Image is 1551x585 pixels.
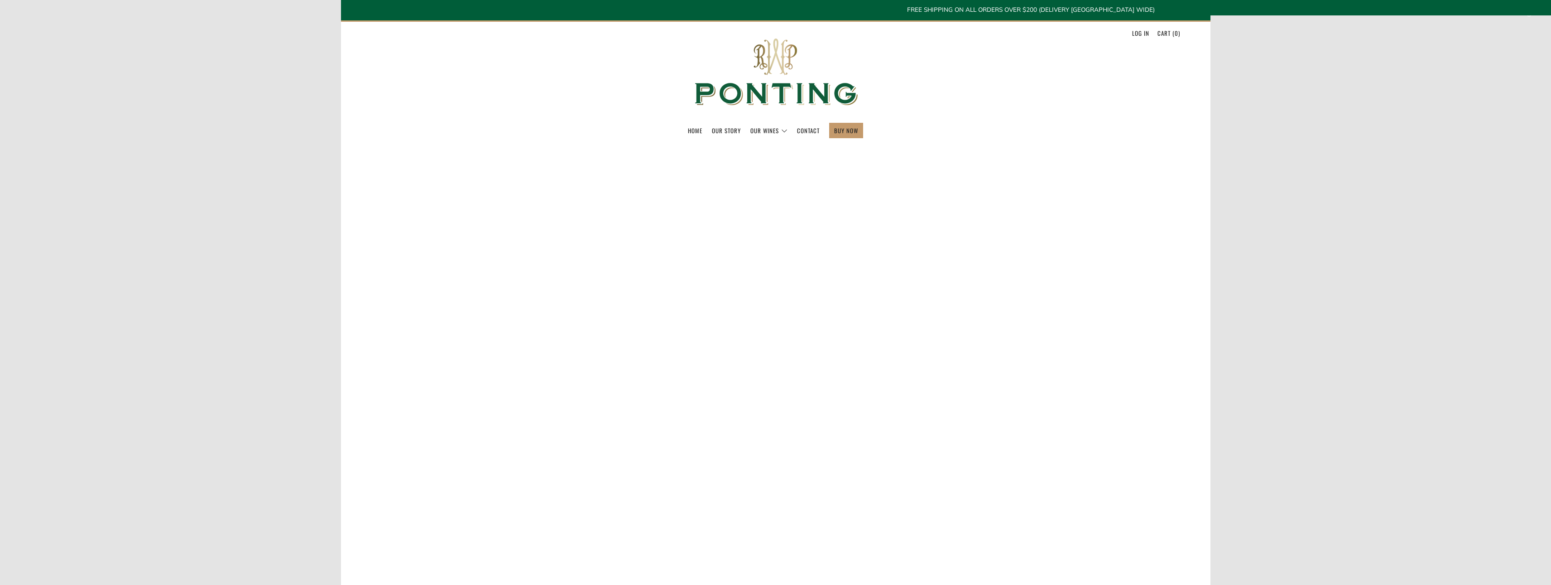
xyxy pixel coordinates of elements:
[797,123,820,138] a: Contact
[685,22,866,123] img: Ponting Wines
[750,123,788,138] a: Our Wines
[834,123,858,138] a: BUY NOW
[688,123,702,138] a: Home
[712,123,741,138] a: Our Story
[1132,26,1149,40] a: Log in
[1157,26,1180,40] a: Cart (0)
[1175,29,1178,38] span: 0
